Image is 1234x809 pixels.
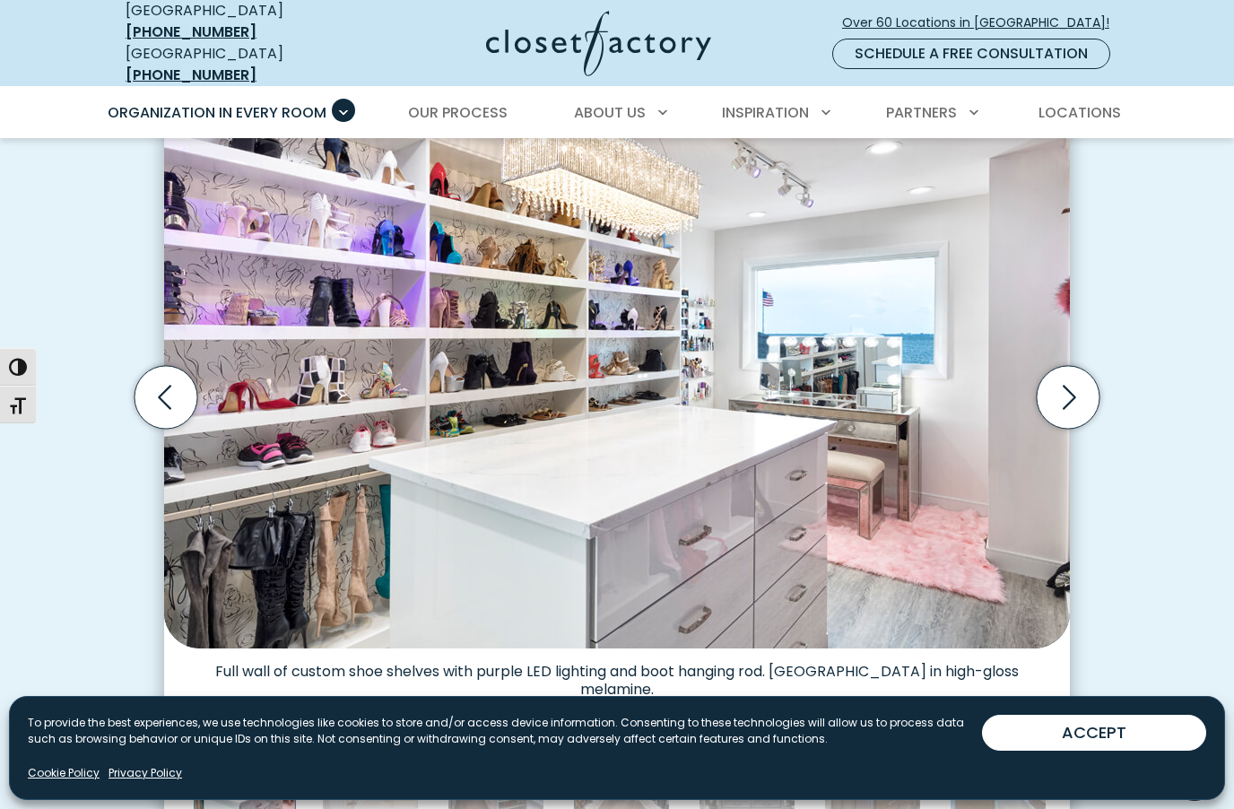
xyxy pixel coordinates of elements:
span: Over 60 Locations in [GEOGRAPHIC_DATA]! [842,13,1124,32]
span: Inspiration [722,102,809,123]
figcaption: Full wall of custom shoe shelves with purple LED lighting and boot hanging rod. [GEOGRAPHIC_DATA]... [164,648,1070,699]
span: Our Process [408,102,508,123]
img: Closet featuring a large white island, wall of shelves for shoes and boots, and a sparkling chand... [164,97,1070,648]
a: Privacy Policy [109,765,182,781]
p: To provide the best experiences, we use technologies like cookies to store and/or access device i... [28,715,982,747]
span: Organization in Every Room [108,102,326,123]
span: Partners [886,102,957,123]
a: Over 60 Locations in [GEOGRAPHIC_DATA]! [841,7,1125,39]
a: [PHONE_NUMBER] [126,65,256,85]
a: [PHONE_NUMBER] [126,22,256,42]
span: About Us [574,102,646,123]
nav: Primary Menu [95,88,1139,138]
span: Locations [1038,102,1121,123]
img: Closet Factory Logo [486,11,711,76]
a: Schedule a Free Consultation [832,39,1110,69]
button: Previous slide [127,359,204,436]
a: Cookie Policy [28,765,100,781]
button: ACCEPT [982,715,1206,751]
button: Next slide [1030,359,1107,436]
div: [GEOGRAPHIC_DATA] [126,43,345,86]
